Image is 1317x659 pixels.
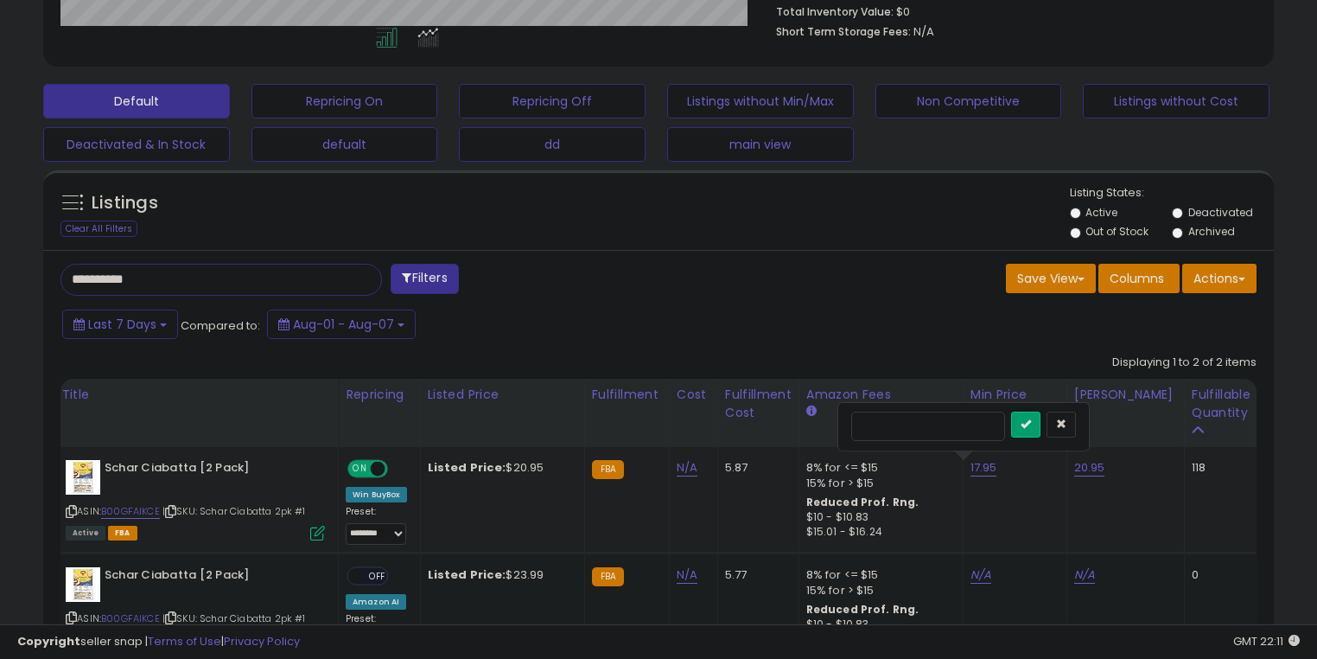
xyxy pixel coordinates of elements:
div: 15% for > $15 [806,476,950,491]
b: Reduced Prof. Rng. [806,495,919,509]
div: $10 - $10.83 [806,510,950,525]
label: Deactivated [1188,205,1253,220]
div: Amazon Fees [806,386,956,404]
a: Terms of Use [148,633,221,649]
button: Repricing Off [459,84,646,118]
div: 15% for > $15 [806,583,950,598]
a: B00GFAIKCE [101,504,160,519]
div: Clear All Filters [60,221,137,237]
span: FBA [108,526,137,541]
div: Win BuyBox [346,487,407,502]
span: Aug-01 - Aug-07 [293,316,394,333]
button: Listings without Min/Max [667,84,854,118]
div: Fulfillment Cost [725,386,792,422]
div: Title [61,386,331,404]
a: N/A [1074,566,1095,584]
div: Fulfillable Quantity [1192,386,1251,422]
b: Schar Ciabatta [2 Pack] [105,567,315,588]
span: Columns [1110,270,1164,287]
button: Columns [1098,264,1180,293]
button: Aug-01 - Aug-07 [267,310,416,339]
button: dd [459,127,646,162]
button: Actions [1182,264,1257,293]
div: ASIN: [66,567,325,646]
div: Min Price [970,386,1059,404]
button: Repricing On [251,84,438,118]
div: 8% for <= $15 [806,567,950,583]
button: main view [667,127,854,162]
a: N/A [970,566,991,584]
button: Non Competitive [875,84,1062,118]
a: 20.95 [1074,459,1105,477]
img: 51cGz441U1L._SL40_.jpg [66,567,100,602]
b: Total Inventory Value: [776,4,894,19]
a: N/A [677,566,697,584]
button: Listings without Cost [1083,84,1269,118]
div: Displaying 1 to 2 of 2 items [1112,355,1257,371]
div: 5.77 [725,567,786,583]
button: Last 7 Days [62,310,178,339]
img: 51cGz441U1L._SL40_.jpg [66,460,100,495]
span: N/A [913,23,934,40]
div: $23.99 [428,567,571,583]
div: 118 [1192,460,1245,476]
a: Privacy Policy [224,633,300,649]
label: Out of Stock [1085,224,1148,239]
span: OFF [364,568,391,583]
label: Active [1085,205,1117,220]
span: All listings currently available for purchase on Amazon [66,526,105,541]
div: Amazon AI [346,594,406,610]
b: Short Term Storage Fees: [776,24,911,39]
button: Deactivated & In Stock [43,127,230,162]
small: FBA [592,460,624,479]
button: Filters [391,264,458,294]
div: Preset: [346,506,407,545]
div: [PERSON_NAME] [1074,386,1177,404]
button: Save View [1006,264,1096,293]
div: Cost [677,386,710,404]
a: N/A [677,459,697,477]
b: Listed Price: [428,459,506,476]
label: Archived [1188,224,1235,239]
strong: Copyright [17,633,80,649]
div: 8% for <= $15 [806,460,950,476]
span: 2025-08-15 22:11 GMT [1233,633,1300,649]
div: Listed Price [428,386,577,404]
button: defualt [251,127,438,162]
div: Repricing [346,386,413,404]
span: Compared to: [181,317,260,334]
div: 0 [1192,567,1245,583]
span: ON [349,462,371,477]
button: Default [43,84,230,118]
b: Reduced Prof. Rng. [806,602,919,617]
div: 5.87 [725,460,786,476]
p: Listing States: [1070,185,1275,202]
div: ASIN: [66,460,325,539]
div: $15.01 - $16.24 [806,525,950,540]
small: FBA [592,567,624,586]
span: | SKU: Schar Ciabatta 2pk #1 [162,504,306,518]
div: Fulfillment [592,386,662,404]
span: Last 7 Days [88,316,156,333]
div: $20.95 [428,460,571,476]
div: seller snap | | [17,634,300,650]
b: Schar Ciabatta [2 Pack] [105,460,315,481]
b: Listed Price: [428,566,506,583]
span: OFF [385,462,413,477]
a: 17.95 [970,459,997,477]
small: Amazon Fees. [806,404,817,419]
h5: Listings [92,191,158,215]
